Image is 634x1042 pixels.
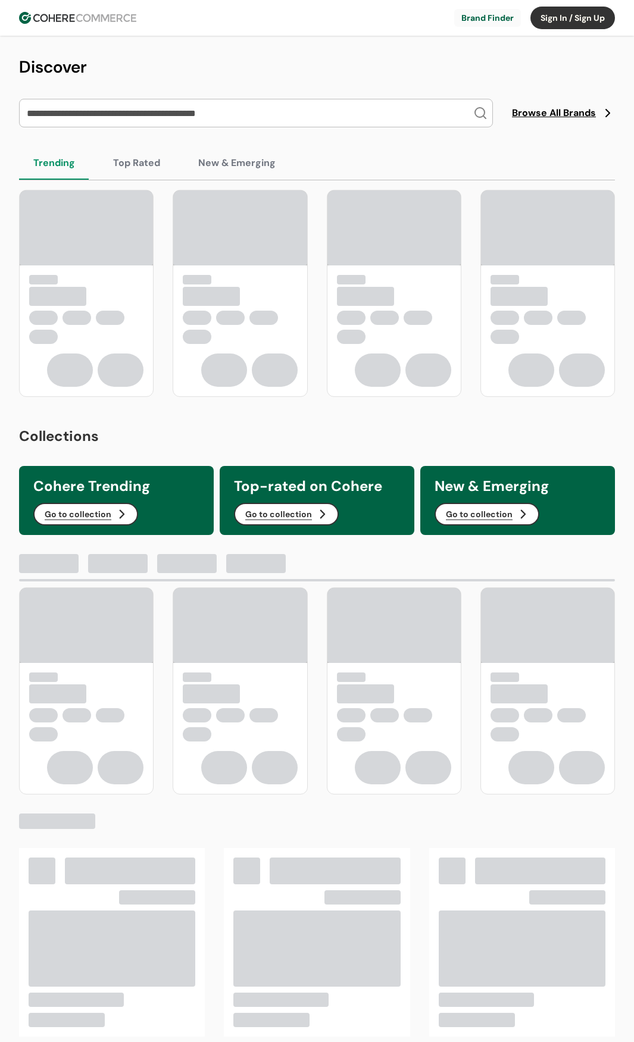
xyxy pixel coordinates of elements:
h3: Top-rated on Cohere [234,475,400,497]
button: Go to collection [33,503,138,525]
span: Browse All Brands [512,106,596,120]
a: Browse All Brands [512,106,615,120]
button: Sign In / Sign Up [530,7,615,29]
button: Go to collection [435,503,539,525]
h3: Cohere Trending [33,475,199,497]
img: Cohere Logo [19,12,136,24]
button: Go to collection [234,503,339,525]
button: New & Emerging [184,146,290,180]
h3: New & Emerging [435,475,601,497]
button: Trending [19,146,89,180]
span: Discover [19,56,87,78]
button: Top Rated [99,146,174,180]
h2: Collections [19,425,615,447]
